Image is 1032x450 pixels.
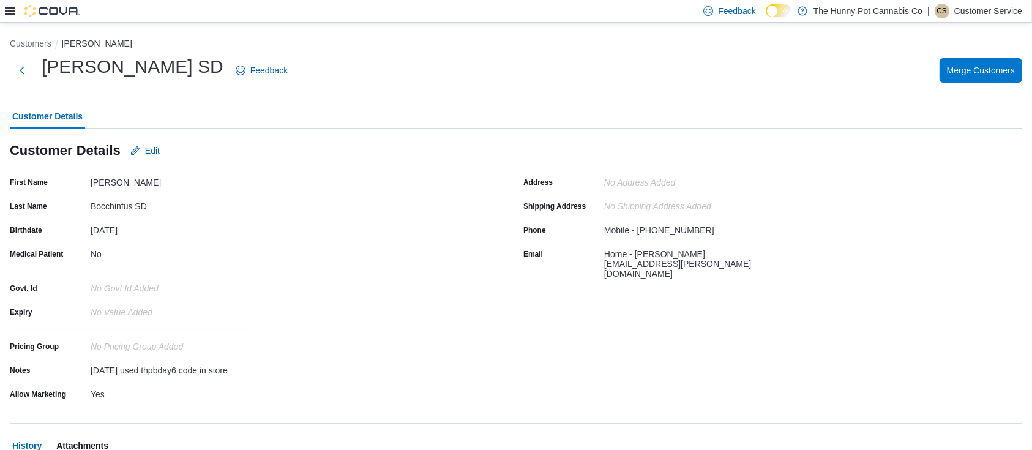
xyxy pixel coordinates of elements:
input: Dark Mode [766,4,791,17]
h1: [PERSON_NAME] SD [42,54,223,79]
button: Next [10,58,34,83]
label: Phone [523,225,546,235]
label: Pricing Group [10,342,59,351]
label: Last Name [10,201,47,211]
p: | [927,4,930,18]
label: Email [523,249,543,259]
label: Notes [10,366,30,375]
span: Merge Customers [947,64,1015,77]
label: Shipping Address [523,201,586,211]
label: Allow Marketing [10,389,66,399]
button: Customers [10,39,51,48]
div: No value added [91,302,255,317]
div: Mobile - [PHONE_NUMBER] [604,220,714,235]
div: No Govt Id added [91,279,255,293]
button: Merge Customers [940,58,1022,83]
div: [DATE] used thpbday6 code in store [91,361,255,375]
nav: An example of EuiBreadcrumbs [10,37,1022,52]
p: The Hunny Pot Cannabis Co [813,4,922,18]
span: Feedback [718,5,755,17]
div: Customer Service [935,4,949,18]
button: Edit [125,138,165,163]
h3: Customer Details [10,143,121,158]
span: Dark Mode [766,17,766,18]
div: Bocchinfus SD [91,197,255,211]
div: [DATE] [91,220,255,235]
label: Birthdate [10,225,42,235]
div: Home - [PERSON_NAME][EMAIL_ADDRESS][PERSON_NAME][DOMAIN_NAME] [604,244,768,279]
p: Customer Service [954,4,1022,18]
label: Expiry [10,307,32,317]
span: CS [937,4,947,18]
span: Customer Details [12,104,83,129]
div: No [91,244,255,259]
span: Edit [145,144,160,157]
span: Feedback [250,64,288,77]
div: No Pricing Group Added [91,337,255,351]
button: [PERSON_NAME] [62,39,132,48]
label: Address [523,178,553,187]
img: Cova [24,5,80,17]
label: First Name [10,178,48,187]
div: No Address added [604,173,768,187]
label: Govt. Id [10,283,37,293]
div: No Shipping Address added [604,197,768,211]
div: Yes [91,384,255,399]
label: Medical Patient [10,249,63,259]
a: Feedback [231,58,293,83]
div: [PERSON_NAME] [91,173,255,187]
